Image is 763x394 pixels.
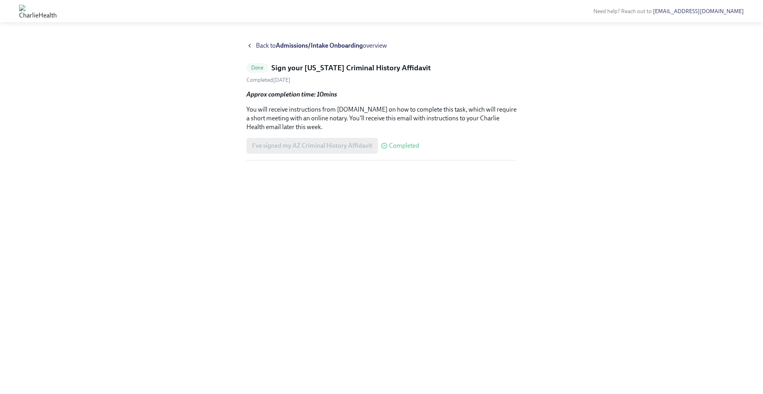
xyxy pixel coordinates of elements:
[246,77,290,83] span: Completed [DATE]
[593,8,744,15] span: Need help? Reach out to
[389,143,419,149] span: Completed
[276,42,363,49] strong: Admissions/Intake Onboarding
[19,5,57,17] img: CharlieHealth
[271,63,431,73] h5: Sign your [US_STATE] Criminal History Affidavit
[246,41,517,50] a: Back toAdmissions/Intake Onboardingoverview
[246,91,337,98] strong: Approx completion time: 10mins
[256,41,387,50] span: Back to overview
[246,105,517,131] p: You will receive instructions from [DOMAIN_NAME] on how to complete this task, which will require...
[246,65,268,71] span: Done
[653,8,744,15] a: [EMAIL_ADDRESS][DOMAIN_NAME]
